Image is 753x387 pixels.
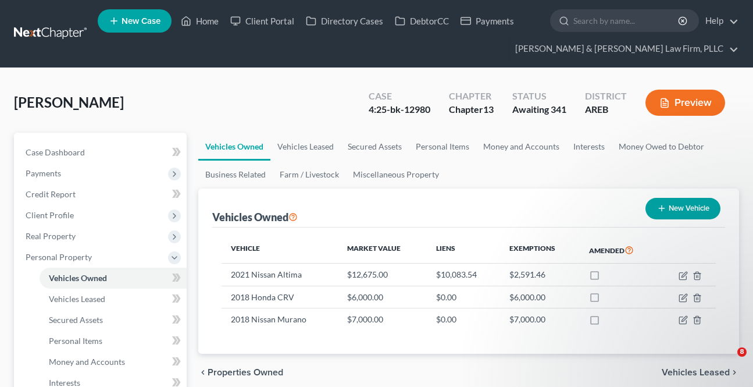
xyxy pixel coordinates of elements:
td: $6,000.00 [338,286,427,308]
span: Real Property [26,231,76,241]
span: Vehicles Owned [49,273,107,283]
a: Interests [566,133,612,161]
a: Case Dashboard [16,142,187,163]
a: Business Related [198,161,273,189]
span: Client Profile [26,210,74,220]
div: Vehicles Owned [212,210,298,224]
button: Vehicles Leased chevron_right [662,368,739,377]
div: 4:25-bk-12980 [369,103,430,116]
a: Help [700,10,738,31]
button: New Vehicle [645,198,720,219]
span: [PERSON_NAME] [14,94,124,111]
a: Farm / Livestock [273,161,346,189]
span: 8 [737,347,747,357]
button: chevron_left Properties Owned [198,368,283,377]
a: Vehicles Owned [198,133,270,161]
div: Chapter [449,90,494,103]
a: Vehicles Leased [40,289,187,310]
a: Client Portal [224,10,300,31]
input: Search by name... [573,10,680,31]
a: Money Owed to Debtor [612,133,711,161]
span: Secured Assets [49,315,103,325]
td: $6,000.00 [500,286,580,308]
div: Chapter [449,103,494,116]
td: $2,591.46 [500,264,580,286]
span: Personal Items [49,336,102,346]
td: $7,000.00 [500,308,580,331]
span: Vehicles Leased [49,294,105,304]
a: Vehicles Leased [270,133,341,161]
span: Payments [26,168,61,178]
a: Home [175,10,224,31]
span: 13 [483,104,494,115]
div: AREB [585,103,627,116]
a: DebtorCC [389,10,455,31]
td: $10,083.54 [427,264,500,286]
td: $0.00 [427,286,500,308]
td: 2018 Nissan Murano [222,308,338,331]
th: Liens [427,237,500,264]
a: Secured Assets [341,133,409,161]
a: Credit Report [16,184,187,205]
span: Vehicles Leased [662,368,730,377]
span: Case Dashboard [26,147,85,157]
i: chevron_left [198,368,208,377]
a: Vehicles Owned [40,268,187,289]
span: Properties Owned [208,368,283,377]
th: Exemptions [500,237,580,264]
iframe: Intercom live chat [713,347,741,375]
a: Directory Cases [300,10,389,31]
a: Payments [455,10,520,31]
th: Amended [580,237,658,264]
th: Market Value [338,237,427,264]
td: 2021 Nissan Altima [222,264,338,286]
a: Personal Items [40,331,187,352]
a: [PERSON_NAME] & [PERSON_NAME] Law Firm, PLLC [509,38,738,59]
span: Personal Property [26,252,92,262]
a: Personal Items [409,133,476,161]
th: Vehicle [222,237,338,264]
a: Miscellaneous Property [346,161,446,189]
span: Money and Accounts [49,357,125,367]
td: $12,675.00 [338,264,427,286]
span: New Case [122,17,160,26]
td: 2018 Honda CRV [222,286,338,308]
a: Secured Assets [40,310,187,331]
div: Status [512,90,566,103]
div: District [585,90,627,103]
a: Money and Accounts [476,133,566,161]
td: $7,000.00 [338,308,427,331]
button: Preview [645,90,725,116]
div: Awaiting 341 [512,103,566,116]
a: Money and Accounts [40,352,187,372]
span: Credit Report [26,189,76,199]
div: Case [369,90,430,103]
td: $0.00 [427,308,500,331]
